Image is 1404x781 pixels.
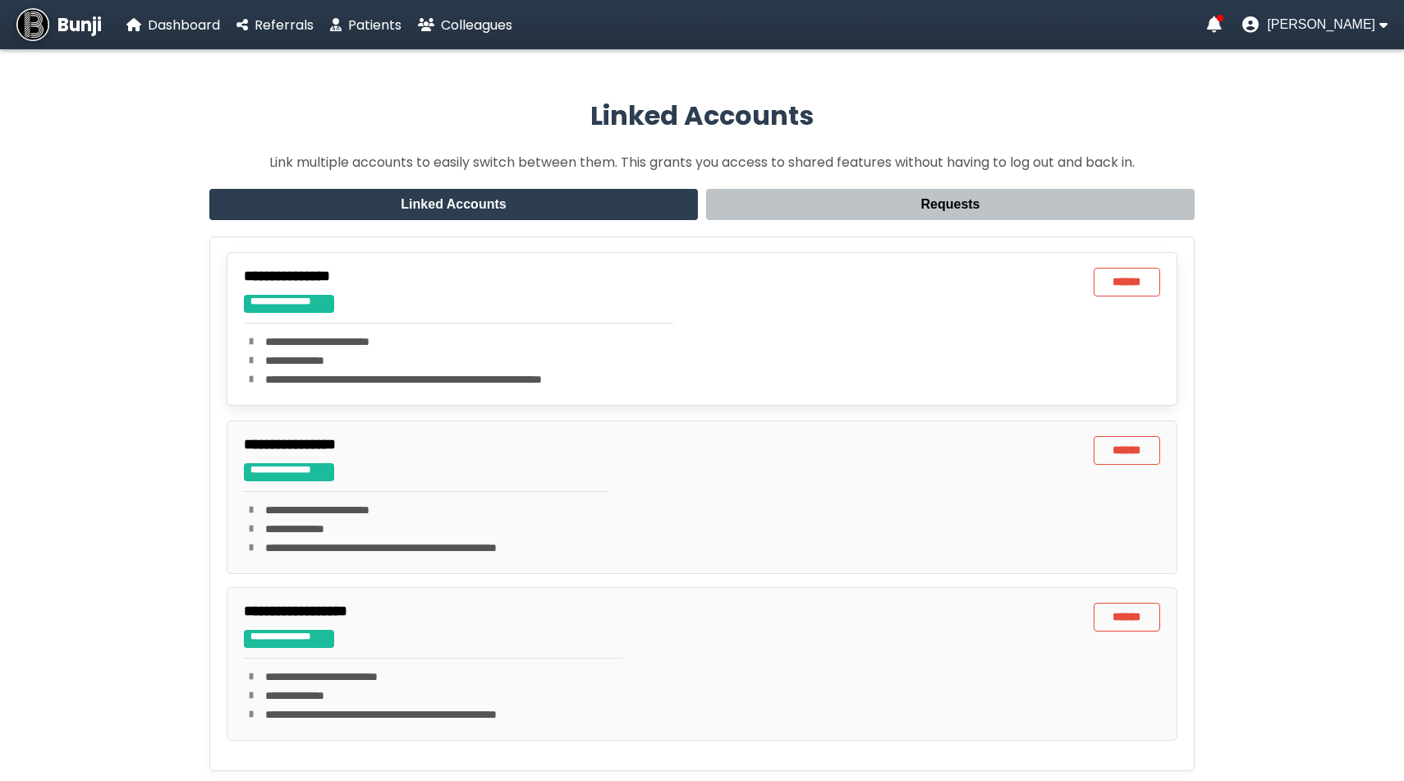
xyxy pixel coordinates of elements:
[16,8,49,41] img: Bunji Dental Referral Management
[330,15,401,35] a: Patients
[441,16,512,34] span: Colleagues
[209,189,698,220] button: Linked Accounts
[126,15,220,35] a: Dashboard
[209,96,1195,136] h2: Linked Accounts
[706,189,1195,220] button: Requests
[255,16,314,34] span: Referrals
[348,16,401,34] span: Patients
[1267,17,1375,32] span: [PERSON_NAME]
[236,15,314,35] a: Referrals
[148,16,220,34] span: Dashboard
[418,15,512,35] a: Colleagues
[57,11,102,39] span: Bunji
[16,8,102,41] a: Bunji
[209,152,1195,172] p: Link multiple accounts to easily switch between them. This grants you access to shared features w...
[1207,16,1222,33] a: Notifications
[1242,16,1388,33] button: User menu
